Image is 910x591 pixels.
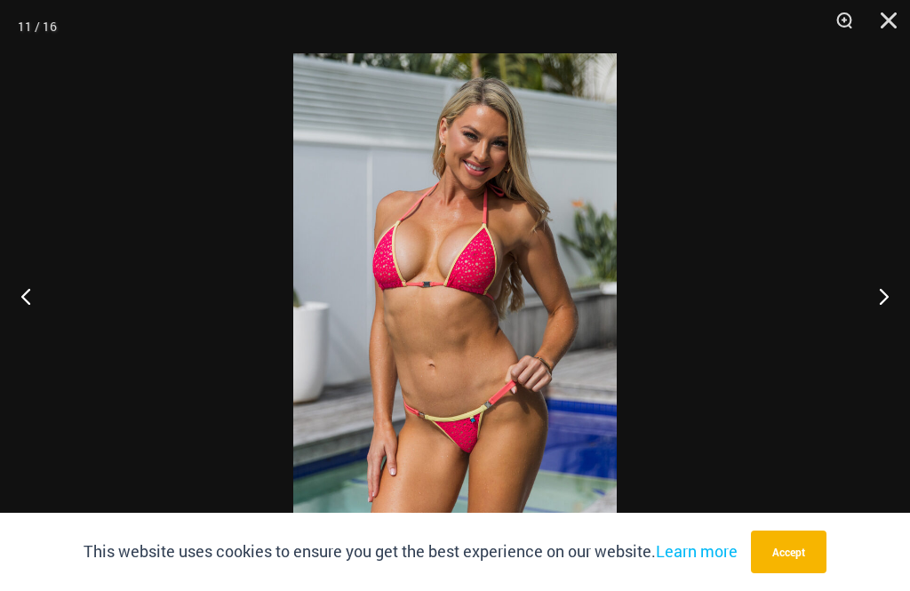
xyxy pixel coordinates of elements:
button: Accept [751,531,826,573]
p: This website uses cookies to ensure you get the best experience on our website. [84,539,738,565]
button: Next [843,252,910,340]
img: Bubble Mesh Highlight Pink 309 Top 469 Thong 01 [293,53,617,538]
a: Learn more [656,540,738,562]
div: 11 / 16 [18,13,57,40]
